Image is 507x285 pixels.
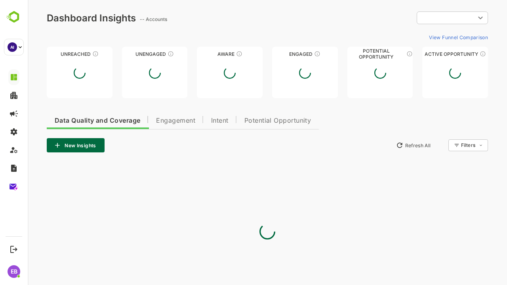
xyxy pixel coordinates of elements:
div: Engaged [244,51,310,57]
div: Filters [433,138,460,152]
span: Engagement [128,118,168,124]
span: Data Quality and Coverage [27,118,112,124]
div: These accounts are warm, further nurturing would qualify them to MQAs [286,51,293,57]
div: These accounts have open opportunities which might be at any of the Sales Stages [452,51,458,57]
span: Intent [183,118,201,124]
div: These accounts have not shown enough engagement and need nurturing [140,51,146,57]
div: Active Opportunity [395,51,460,57]
span: Potential Opportunity [217,118,284,124]
button: View Funnel Comparison [398,31,460,44]
div: Potential Opportunity [320,51,385,57]
div: EB [8,265,20,278]
div: These accounts have not been engaged with for a defined time period [65,51,71,57]
div: Unreached [19,51,85,57]
button: Refresh All [365,139,406,152]
img: BambooboxLogoMark.f1c84d78b4c51b1a7b5f700c9845e183.svg [4,9,24,25]
div: Filters [433,142,448,148]
div: ​ [389,11,460,25]
div: These accounts have just entered the buying cycle and need further nurturing [208,51,215,57]
button: New Insights [19,138,77,152]
div: Aware [169,51,235,57]
ag: -- Accounts [112,16,142,22]
button: Logout [8,244,19,255]
div: Dashboard Insights [19,12,108,24]
div: Unengaged [94,51,160,57]
div: These accounts are MQAs and can be passed on to Inside Sales [379,51,385,57]
div: AI [8,42,17,52]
